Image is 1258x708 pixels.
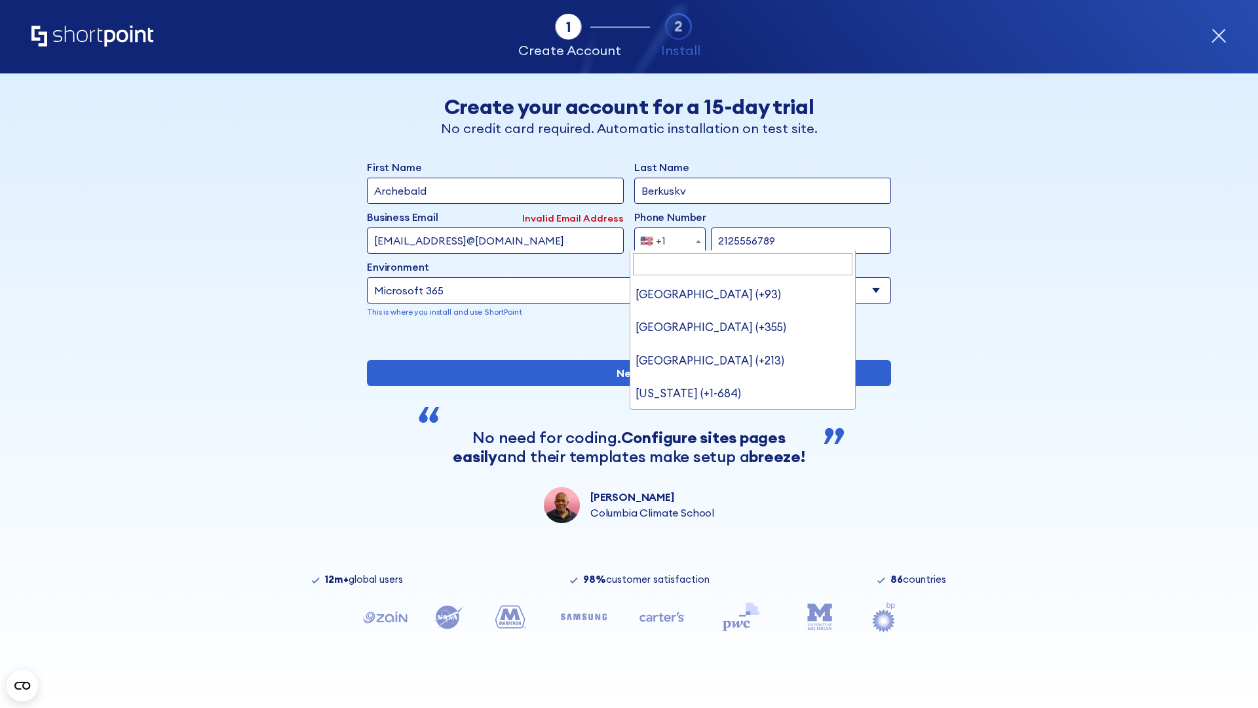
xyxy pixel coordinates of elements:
[7,670,38,701] button: Open CMP widget
[630,377,856,410] li: [US_STATE] (+1-684)
[630,278,856,311] li: [GEOGRAPHIC_DATA] (+93)
[630,311,856,344] li: [GEOGRAPHIC_DATA] (+355)
[630,344,856,377] li: [GEOGRAPHIC_DATA] (+213)
[633,253,853,275] input: Search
